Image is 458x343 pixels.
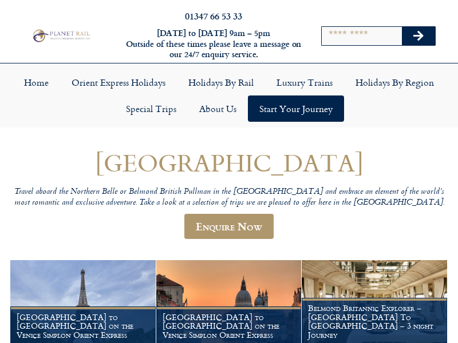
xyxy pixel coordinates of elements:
h6: [DATE] to [DATE] 9am – 5pm Outside of these times please leave a message on our 24/7 enquiry serv... [125,28,302,60]
h1: [GEOGRAPHIC_DATA] to [GEOGRAPHIC_DATA] on the Venice Simplon Orient Express [163,313,295,340]
a: Holidays by Region [344,69,445,95]
a: Luxury Trains [265,69,344,95]
a: Enquire Now [184,214,274,239]
nav: Menu [6,69,452,122]
a: Home [13,69,60,95]
p: Travel aboard the Northern Belle or Belmond British Pullman in the [GEOGRAPHIC_DATA] and embrace ... [10,187,448,208]
h1: Belmond Britannic Explorer – [GEOGRAPHIC_DATA] To [GEOGRAPHIC_DATA] – 3 night Journey [308,304,441,340]
button: Search [402,27,435,45]
a: 01347 66 53 33 [185,9,242,22]
a: Special Trips [114,95,188,122]
a: Holidays by Rail [177,69,265,95]
a: Start your Journey [248,95,344,122]
h1: [GEOGRAPHIC_DATA] to [GEOGRAPHIC_DATA] on the Venice Simplon Orient Express [17,313,149,340]
img: Planet Rail Train Holidays Logo [30,28,92,43]
a: About Us [188,95,248,122]
a: Orient Express Holidays [60,69,177,95]
h1: [GEOGRAPHIC_DATA] [10,149,448,176]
